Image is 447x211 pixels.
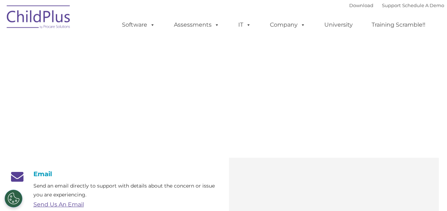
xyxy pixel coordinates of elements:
[402,2,444,8] a: Schedule A Demo
[9,170,218,178] h4: Email
[364,18,432,32] a: Training Scramble!!
[3,0,74,36] img: ChildPlus by Procare Solutions
[33,201,84,208] a: Send Us An Email
[115,18,162,32] a: Software
[231,18,258,32] a: IT
[167,18,227,32] a: Assessments
[349,2,373,8] a: Download
[349,2,444,8] font: |
[263,18,313,32] a: Company
[382,2,401,8] a: Support
[5,190,22,207] button: Cookies Settings
[33,182,218,199] p: Send an email directly to support with details about the concern or issue you are experiencing.
[317,18,360,32] a: University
